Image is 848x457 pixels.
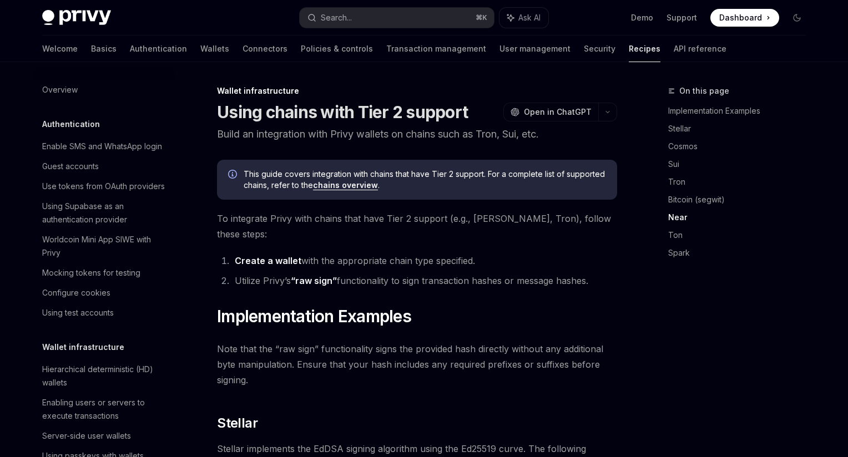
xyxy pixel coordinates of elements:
a: Near [668,209,815,226]
li: Utilize Privy’s functionality to sign transaction hashes or message hashes. [231,273,617,288]
img: dark logo [42,10,111,26]
li: with the appropriate chain type specified. [231,253,617,268]
span: ⌘ K [476,13,487,22]
span: This guide covers integration with chains that have Tier 2 support. For a complete list of suppor... [244,169,606,191]
a: Transaction management [386,35,486,62]
div: Enabling users or servers to execute transactions [42,396,169,423]
svg: Info [228,170,239,181]
button: Ask AI [499,8,548,28]
span: Stellar [217,414,258,432]
a: Tron [668,173,815,191]
a: Support [667,12,697,23]
div: Using Supabase as an authentication provider [42,200,169,226]
h1: Using chains with Tier 2 support [217,102,468,122]
div: Guest accounts [42,160,99,173]
div: Server-side user wallets [42,429,131,443]
a: Policies & controls [301,35,373,62]
a: Create a wallet [235,255,301,267]
a: Mocking tokens for testing [33,263,175,283]
a: User management [499,35,571,62]
h5: Authentication [42,118,100,131]
span: To integrate Privy with chains that have Tier 2 support (e.g., [PERSON_NAME], Tron), follow these... [217,211,617,242]
a: chains overview [313,180,378,190]
a: Stellar [668,120,815,138]
a: Implementation Examples [668,102,815,120]
p: Build an integration with Privy wallets on chains such as Tron, Sui, etc. [217,126,617,142]
span: Implementation Examples [217,306,411,326]
a: Using Supabase as an authentication provider [33,196,175,230]
a: Wallets [200,35,229,62]
a: Bitcoin (segwit) [668,191,815,209]
div: Wallet infrastructure [217,85,617,97]
h5: Wallet infrastructure [42,341,124,354]
a: Server-side user wallets [33,426,175,446]
a: Hierarchical deterministic (HD) wallets [33,359,175,393]
div: Use tokens from OAuth providers [42,180,165,193]
a: Enable SMS and WhatsApp login [33,136,175,156]
button: Open in ChatGPT [503,103,598,121]
a: Demo [631,12,653,23]
a: Use tokens from OAuth providers [33,176,175,196]
span: Dashboard [719,12,762,23]
a: Configure cookies [33,283,175,303]
a: API reference [674,35,726,62]
a: Worldcoin Mini App SIWE with Privy [33,230,175,263]
a: Using test accounts [33,303,175,323]
a: Spark [668,244,815,262]
span: Note that the “raw sign” functionality signs the provided hash directly without any additional by... [217,341,617,388]
a: Welcome [42,35,78,62]
div: Search... [321,11,352,24]
span: Open in ChatGPT [524,106,592,118]
div: Overview [42,83,78,97]
a: Overview [33,80,175,100]
div: Hierarchical deterministic (HD) wallets [42,363,169,389]
a: Dashboard [710,9,779,27]
button: Search...⌘K [300,8,494,28]
span: Ask AI [518,12,541,23]
div: Worldcoin Mini App SIWE with Privy [42,233,169,260]
a: Ton [668,226,815,244]
a: Guest accounts [33,156,175,176]
a: “raw sign” [291,275,337,287]
a: Basics [91,35,117,62]
a: Cosmos [668,138,815,155]
div: Mocking tokens for testing [42,266,140,280]
a: Sui [668,155,815,173]
button: Toggle dark mode [788,9,806,27]
a: Authentication [130,35,187,62]
span: On this page [679,84,729,98]
a: Security [584,35,615,62]
div: Using test accounts [42,306,114,319]
a: Recipes [629,35,660,62]
div: Enable SMS and WhatsApp login [42,140,162,153]
div: Configure cookies [42,286,110,299]
a: Enabling users or servers to execute transactions [33,393,175,426]
a: Connectors [243,35,287,62]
